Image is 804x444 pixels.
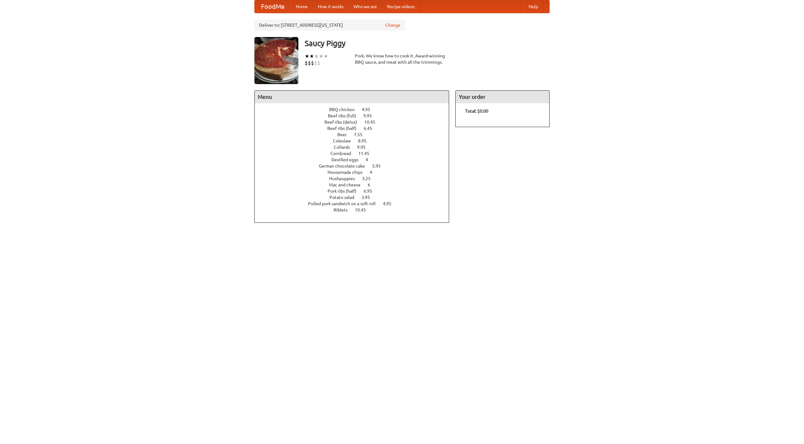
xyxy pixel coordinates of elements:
span: 9.95 [357,145,372,150]
span: 7.55 [354,132,369,137]
a: Mac and cheese 6 [329,182,382,187]
a: How it works [313,0,349,13]
span: 11.45 [358,151,376,156]
span: Coleslaw [333,138,357,143]
a: Potato salad 3.95 [329,195,382,200]
li: ★ [319,53,323,60]
a: Who we are [349,0,382,13]
span: 4 [366,157,374,162]
span: Beef ribs (half) [327,126,363,131]
span: Beef ribs (delux) [324,120,363,125]
h3: Saucy Piggy [305,37,550,50]
span: Collards [334,145,356,150]
a: Hushpuppies 3.25 [329,176,382,181]
span: Mac and cheese [329,182,367,187]
span: Pork ribs (half) [328,189,363,194]
div: Pork. We know how to cook it. Award-winning BBQ sauce, and meat with all the trimmings. [355,53,449,65]
span: 10.45 [355,207,372,212]
img: angular.jpg [254,37,298,84]
a: Housemade chips 4 [328,170,384,175]
li: ★ [305,53,309,60]
a: BBQ chicken 4.95 [329,107,382,112]
li: ★ [314,53,319,60]
a: FoodMe [255,0,291,13]
span: Pulled pork sandwich on a soft roll [308,201,382,206]
a: Riblets 10.45 [334,207,378,212]
span: 3.95 [361,195,376,200]
li: $ [317,60,320,67]
li: $ [314,60,317,67]
span: Beef ribs (full) [328,113,362,118]
li: ★ [323,53,328,60]
a: Collards 9.95 [334,145,377,150]
div: Deliver to: [STREET_ADDRESS][US_STATE] [254,19,405,31]
span: 5.95 [372,163,387,169]
a: Help [524,0,543,13]
span: Potato salad [329,195,361,200]
span: Beer [337,132,353,137]
a: Pulled pork sandwich on a soft roll 4.95 [308,201,403,206]
span: 4.95 [383,201,398,206]
a: Beef ribs (delux) 10.45 [324,120,387,125]
span: 4.95 [362,107,377,112]
span: Devilled eggs [331,157,365,162]
span: 6 [368,182,377,187]
a: Beef ribs (full) 9.95 [328,113,383,118]
a: Change [385,22,400,28]
span: 8.95 [358,138,373,143]
span: Housemade chips [328,170,369,175]
a: Beer 7.55 [337,132,374,137]
span: Cornbread [330,151,357,156]
span: German chocolate cake [319,163,371,169]
a: Pork ribs (half) 6.95 [328,189,384,194]
a: Home [291,0,313,13]
span: 6.45 [364,126,378,131]
a: Recipe videos [382,0,420,13]
span: 6.95 [364,189,378,194]
h4: Menu [255,91,449,103]
span: 9.95 [363,113,378,118]
span: BBQ chicken [329,107,361,112]
span: Hushpuppies [329,176,361,181]
li: $ [311,60,314,67]
a: Devilled eggs 4 [331,157,380,162]
a: German chocolate cake 5.95 [319,163,392,169]
h4: Your order [456,91,549,103]
a: Coleslaw 8.95 [333,138,378,143]
li: ★ [309,53,314,60]
li: $ [305,60,308,67]
span: 3.25 [362,176,377,181]
span: Riblets [334,207,354,212]
li: $ [308,60,311,67]
span: 10.45 [364,120,382,125]
span: 4 [370,170,378,175]
a: Cornbread 11.45 [330,151,381,156]
b: Total: $0.00 [465,109,488,114]
a: Beef ribs (half) 6.45 [327,126,384,131]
